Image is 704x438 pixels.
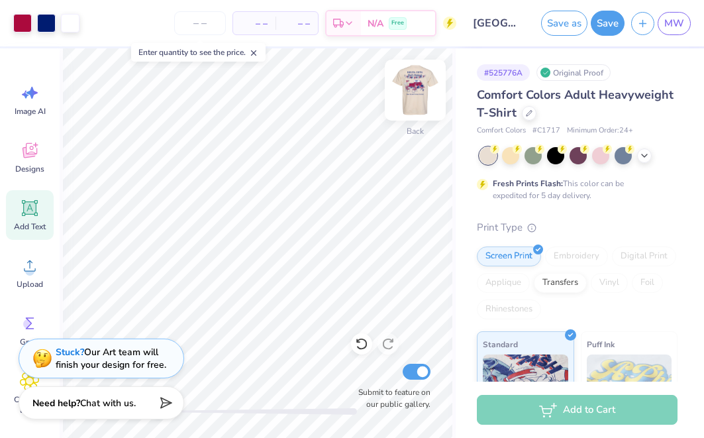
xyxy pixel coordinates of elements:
span: Chat with us. [80,397,136,410]
button: Save as [541,11,587,36]
span: Comfort Colors Adult Heavyweight T-Shirt [477,87,674,121]
strong: Need help? [32,397,80,410]
div: Vinyl [591,273,628,293]
img: Back [389,64,442,117]
div: # 525776A [477,64,530,81]
div: Transfers [534,273,587,293]
span: Add Text [14,221,46,232]
img: Puff Ink [587,355,672,421]
span: MW [664,16,684,31]
a: MW [658,12,691,35]
strong: Fresh Prints Flash: [493,178,563,189]
div: Our Art team will finish your design for free. [56,346,166,371]
div: Back [407,125,424,137]
span: N/A [368,17,383,30]
input: Untitled Design [463,10,528,36]
div: Digital Print [612,246,676,266]
span: Greek [20,337,40,347]
span: Minimum Order: 24 + [567,125,633,137]
span: Image AI [15,106,46,117]
span: # C1717 [532,125,560,137]
img: Standard [483,355,568,421]
label: Submit to feature on our public gallery. [351,386,430,410]
div: Foil [632,273,663,293]
div: Enter quantity to see the price. [131,43,266,62]
span: Standard [483,337,518,351]
div: Embroidery [545,246,608,266]
span: – – [283,17,310,30]
span: Puff Ink [587,337,615,351]
span: Upload [17,279,43,290]
button: Save [591,11,625,36]
div: This color can be expedited for 5 day delivery. [493,178,656,201]
span: Free [391,19,404,28]
span: – – [241,17,268,30]
div: Screen Print [477,246,541,266]
div: Rhinestones [477,300,541,319]
div: Applique [477,273,530,293]
span: Designs [15,164,44,174]
span: Comfort Colors [477,125,526,137]
strong: Stuck? [56,346,84,358]
span: Clipart & logos [8,394,52,415]
input: – – [174,11,226,35]
div: Original Proof [536,64,611,81]
div: Print Type [477,220,678,235]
